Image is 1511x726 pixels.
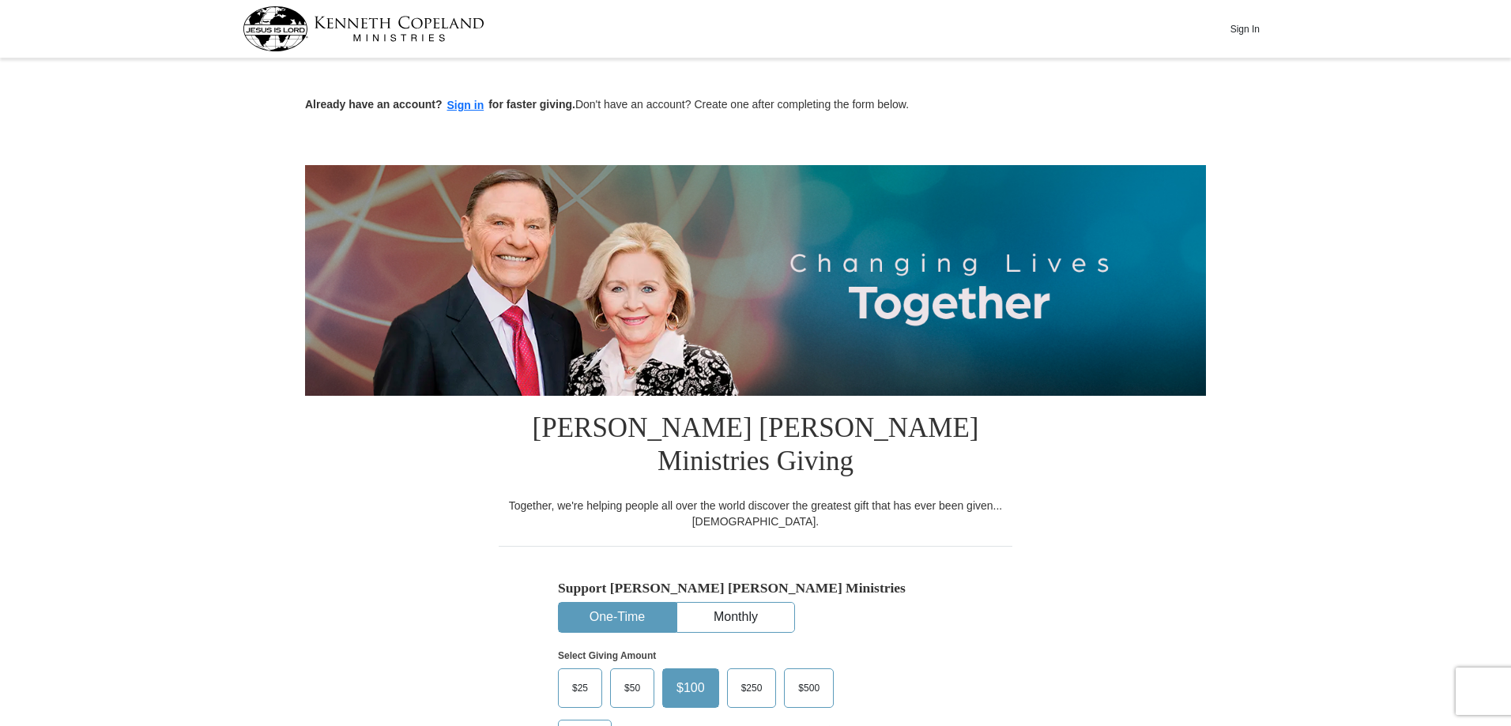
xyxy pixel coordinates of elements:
[669,676,713,700] span: $100
[558,650,656,661] strong: Select Giving Amount
[677,603,794,632] button: Monthly
[559,603,676,632] button: One-Time
[499,498,1012,529] div: Together, we're helping people all over the world discover the greatest gift that has ever been g...
[616,676,648,700] span: $50
[243,6,484,51] img: kcm-header-logo.svg
[305,98,575,111] strong: Already have an account? for faster giving.
[443,96,489,115] button: Sign in
[790,676,827,700] span: $500
[499,396,1012,498] h1: [PERSON_NAME] [PERSON_NAME] Ministries Giving
[558,580,953,596] h5: Support [PERSON_NAME] [PERSON_NAME] Ministries
[564,676,596,700] span: $25
[305,96,1206,115] p: Don't have an account? Create one after completing the form below.
[733,676,771,700] span: $250
[1221,17,1268,41] button: Sign In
